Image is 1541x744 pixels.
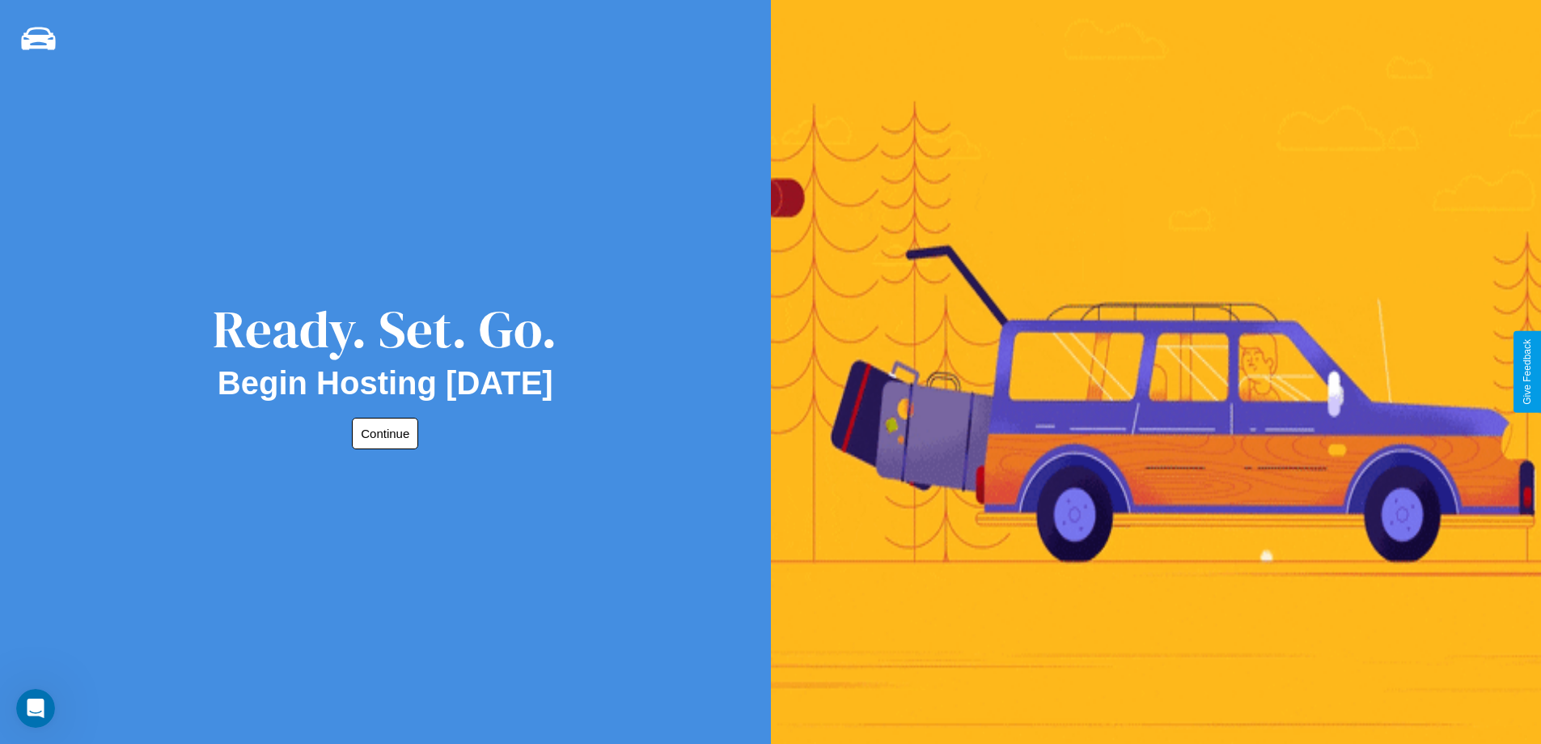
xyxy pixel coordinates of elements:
[213,293,557,365] div: Ready. Set. Go.
[16,689,55,728] iframe: Intercom live chat
[1522,339,1533,405] div: Give Feedback
[218,365,553,402] h2: Begin Hosting [DATE]
[352,418,418,449] button: Continue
